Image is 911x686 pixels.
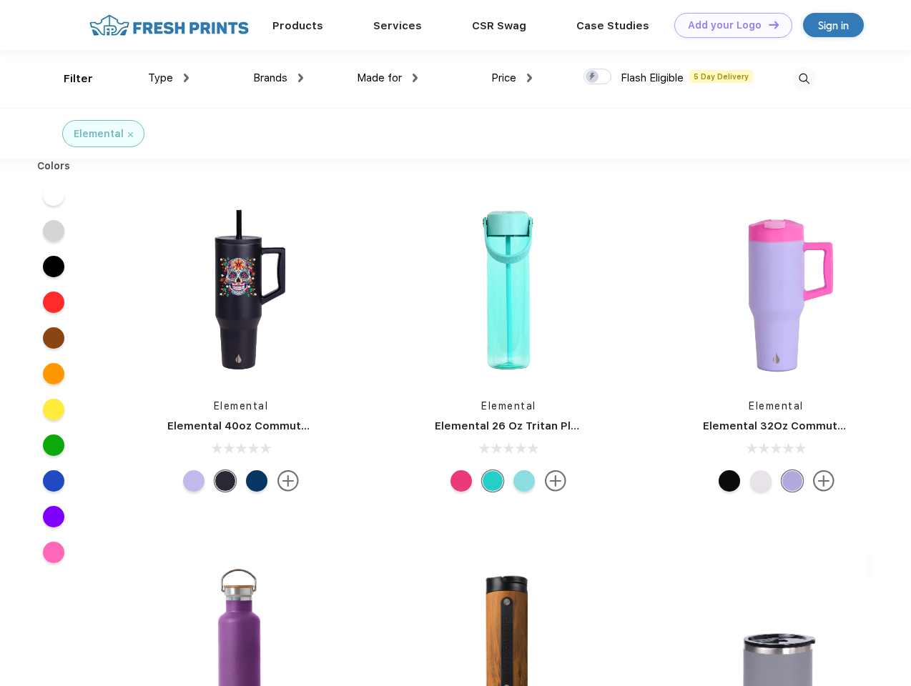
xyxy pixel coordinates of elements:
span: 5 Day Delivery [689,70,753,83]
div: Black Speckle [719,470,740,492]
div: Robin's Egg [482,470,503,492]
span: Type [148,71,173,84]
img: dropdown.png [527,74,532,82]
a: CSR Swag [472,19,526,32]
a: Elemental [749,400,804,412]
a: Products [272,19,323,32]
div: Sign in [818,17,849,34]
img: func=resize&h=266 [413,194,604,384]
img: func=resize&h=266 [146,194,336,384]
img: more.svg [277,470,299,492]
img: dropdown.png [184,74,189,82]
a: Elemental 32Oz Commuter Tumbler [703,419,897,432]
div: Navy [246,470,267,492]
img: more.svg [813,470,834,492]
img: dropdown.png [413,74,418,82]
a: Sign in [803,13,864,37]
a: Elemental [481,400,536,412]
div: Lilac Tie Dye [782,470,803,492]
span: Flash Eligible [621,71,684,84]
img: more.svg [545,470,566,492]
a: Elemental 26 Oz Tritan Plastic Water Bottle [435,419,671,432]
a: Elemental 40oz Commuter Tumbler [167,419,361,432]
a: Services [373,19,422,32]
img: func=resize&h=266 [681,194,872,384]
div: Colors [26,159,82,174]
span: Made for [357,71,402,84]
img: DT [769,21,779,29]
span: Price [491,71,516,84]
div: Sugar Skull [215,470,236,492]
img: fo%20logo%202.webp [85,13,253,38]
img: desktop_search.svg [792,67,816,91]
div: Filter [64,71,93,87]
div: Elemental [74,126,124,141]
img: dropdown.png [298,74,303,82]
div: Lilac Tie Dye [183,470,205,492]
div: Berries Blast [450,470,472,492]
div: Matte White [750,470,772,492]
a: Elemental [214,400,269,412]
span: Brands [253,71,287,84]
div: Berry breeze [513,470,535,492]
img: filter_cancel.svg [128,132,133,137]
div: Add your Logo [688,19,762,31]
